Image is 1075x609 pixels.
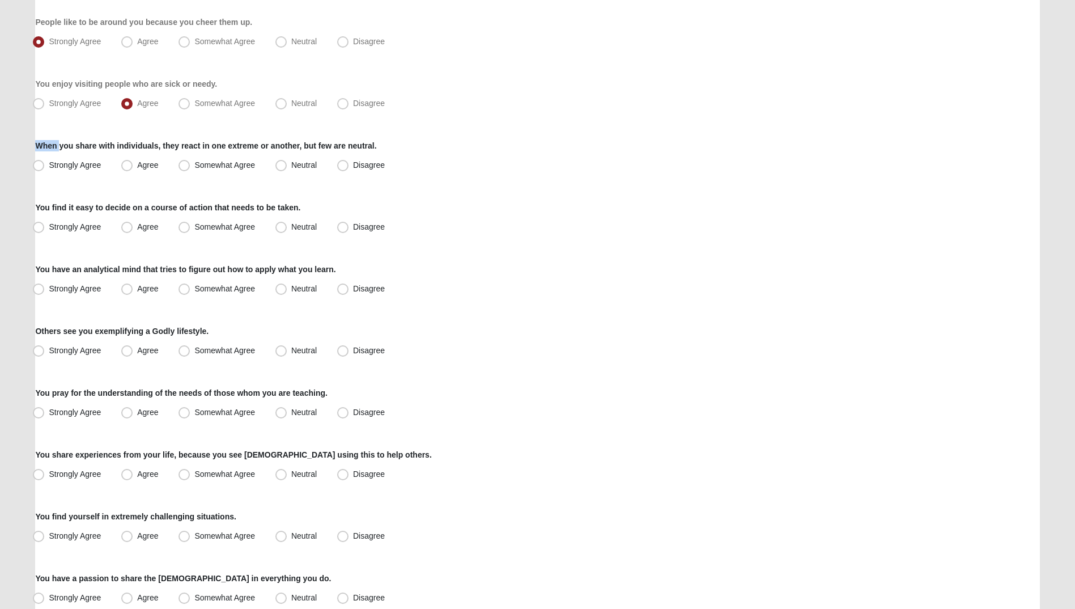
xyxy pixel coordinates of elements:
[291,37,317,46] span: Neutral
[49,470,101,479] span: Strongly Agree
[194,408,255,417] span: Somewhat Agree
[353,160,385,170] span: Disagree
[137,284,158,293] span: Agree
[194,470,255,479] span: Somewhat Agree
[35,325,209,337] label: Others see you exemplifying a Godly lifestyle.
[353,408,385,417] span: Disagree
[353,99,385,108] span: Disagree
[291,99,317,108] span: Neutral
[35,78,217,90] label: You enjoy visiting people who are sick or needy.
[194,346,255,355] span: Somewhat Agree
[194,37,255,46] span: Somewhat Agree
[49,408,101,417] span: Strongly Agree
[291,408,317,417] span: Neutral
[49,99,101,108] span: Strongly Agree
[291,531,317,540] span: Neutral
[353,531,385,540] span: Disagree
[49,37,101,46] span: Strongly Agree
[49,284,101,293] span: Strongly Agree
[137,531,158,540] span: Agree
[137,346,158,355] span: Agree
[35,387,327,399] label: You pray for the understanding of the needs of those whom you are teaching.
[49,346,101,355] span: Strongly Agree
[35,511,236,522] label: You find yourself in extremely challenging situations.
[49,160,101,170] span: Strongly Agree
[137,470,158,479] span: Agree
[291,346,317,355] span: Neutral
[137,408,158,417] span: Agree
[291,160,317,170] span: Neutral
[194,284,255,293] span: Somewhat Agree
[35,573,331,584] label: You have a passion to share the [DEMOGRAPHIC_DATA] in everything you do.
[194,222,255,231] span: Somewhat Agree
[137,222,158,231] span: Agree
[35,16,252,28] label: People like to be around you because you cheer them up.
[137,160,158,170] span: Agree
[353,470,385,479] span: Disagree
[35,449,431,460] label: You share experiences from your life, because you see [DEMOGRAPHIC_DATA] using this to help others.
[353,37,385,46] span: Disagree
[194,531,255,540] span: Somewhat Agree
[194,160,255,170] span: Somewhat Agree
[137,37,158,46] span: Agree
[291,222,317,231] span: Neutral
[353,346,385,355] span: Disagree
[291,284,317,293] span: Neutral
[49,531,101,540] span: Strongly Agree
[137,99,158,108] span: Agree
[353,284,385,293] span: Disagree
[49,222,101,231] span: Strongly Agree
[35,202,300,213] label: You find it easy to decide on a course of action that needs to be taken.
[194,99,255,108] span: Somewhat Agree
[35,264,335,275] label: You have an analytical mind that tries to figure out how to apply what you learn.
[35,140,376,151] label: When you share with individuals, they react in one extreme or another, but few are neutral.
[291,470,317,479] span: Neutral
[353,222,385,231] span: Disagree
